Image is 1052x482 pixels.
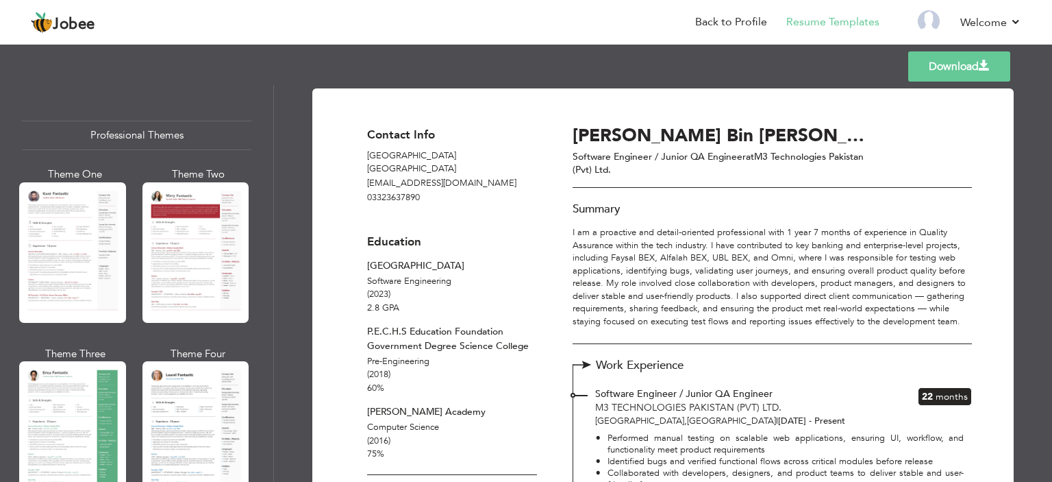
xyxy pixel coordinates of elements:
[596,359,712,372] span: Work Experience
[367,405,537,420] div: [PERSON_NAME] Academy
[776,415,778,427] span: |
[145,167,252,182] div: Theme Two
[367,421,439,433] span: Computer Science
[367,325,537,353] div: P.E.C.H.S Education Foundation Government Degree Science College
[367,355,429,367] span: Pre-Engineering
[908,51,1010,82] a: Download
[367,302,399,314] span: 2.8 GPA
[573,203,971,216] h3: Summary
[31,12,95,34] a: Jobee
[936,390,968,403] span: Months
[573,126,872,147] h3: [PERSON_NAME] Bin [PERSON_NAME]
[367,236,537,249] h3: Education
[22,121,251,150] div: Professional Themes
[786,14,879,30] a: Resume Templates
[367,149,537,176] p: [GEOGRAPHIC_DATA] [GEOGRAPHIC_DATA]
[367,275,451,287] span: Software Engineering
[595,387,773,400] span: Software Engineer / Junior QA Engineer
[960,14,1021,31] a: Welcome
[695,14,767,30] a: Back to Profile
[922,390,933,403] span: 22
[595,401,781,414] span: M3 Technologies Pakistan (Pvt) Ltd.
[608,456,964,468] p: Identified bugs and verified functional flows across critical modules before release
[367,448,384,460] span: 75%
[145,347,252,361] div: Theme Four
[22,347,129,361] div: Theme Three
[595,415,776,427] span: [GEOGRAPHIC_DATA] [GEOGRAPHIC_DATA]
[367,129,537,142] h3: Contact Info
[367,435,390,447] span: (2016)
[608,433,964,456] p: Performed manual testing on scalable web applications, ensuring UI, workflow, and functionality m...
[746,150,754,163] span: at
[918,10,940,32] img: Profile Img
[367,259,537,274] div: [GEOGRAPHIC_DATA]
[367,382,384,394] span: 60%
[573,226,971,328] p: I am a proactive and detail-oriented professional with 1 year 7 months of experience in Quality A...
[573,150,872,177] p: Software Engineer / Junior QA Engineer M3 Technologies Pakistan (Pvt) Ltd.
[367,177,537,191] p: [EMAIL_ADDRESS][DOMAIN_NAME]
[776,415,845,427] span: [DATE] - Present
[367,368,390,381] span: (2018)
[367,288,390,300] span: (2023)
[31,12,53,34] img: jobee.io
[22,167,129,182] div: Theme One
[53,17,95,32] span: Jobee
[684,415,687,427] span: ,
[367,191,537,205] p: 03323637890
